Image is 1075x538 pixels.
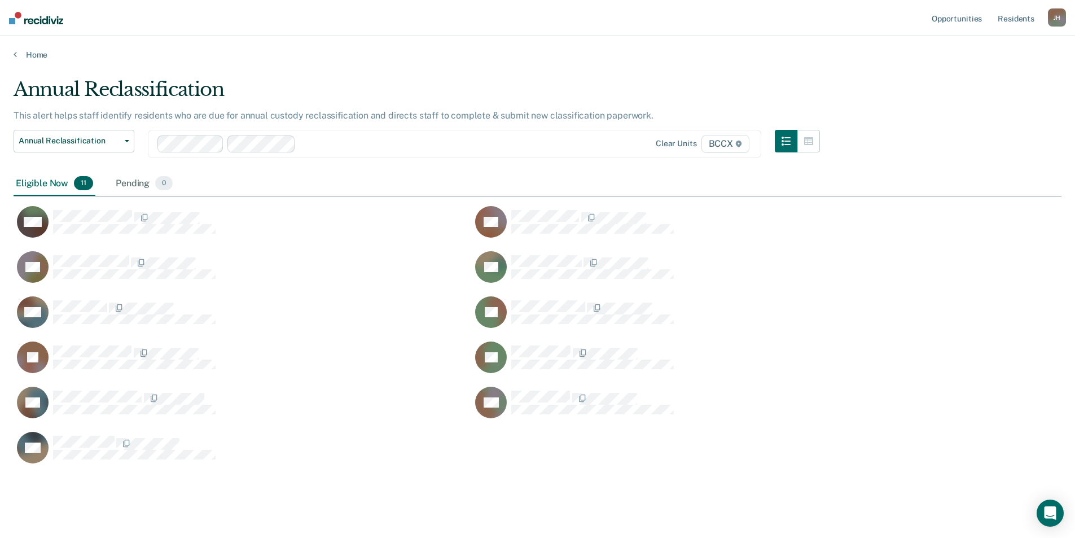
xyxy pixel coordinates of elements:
button: JH [1048,8,1066,27]
button: Annual Reclassification [14,130,134,152]
div: CaseloadOpportunityCell-00388766 [472,205,930,251]
div: J H [1048,8,1066,27]
div: Clear units [656,139,697,148]
div: CaseloadOpportunityCell-00620469 [14,341,472,386]
div: CaseloadOpportunityCell-00098487 [472,341,930,386]
div: CaseloadOpportunityCell-00560828 [14,205,472,251]
div: CaseloadOpportunityCell-00643363 [472,296,930,341]
div: CaseloadOpportunityCell-00614417 [14,386,472,431]
div: CaseloadOpportunityCell-00473657 [472,251,930,296]
div: CaseloadOpportunityCell-00460057 [14,251,472,296]
div: Annual Reclassification [14,78,820,110]
div: CaseloadOpportunityCell-00150754 [14,431,472,476]
div: Eligible Now11 [14,172,95,196]
span: 0 [155,176,173,191]
p: This alert helps staff identify residents who are due for annual custody reclassification and dir... [14,110,653,121]
div: Pending0 [113,172,175,196]
span: BCCX [701,135,749,153]
div: CaseloadOpportunityCell-00308242 [14,296,472,341]
img: Recidiviz [9,12,63,24]
div: CaseloadOpportunityCell-00636292 [472,386,930,431]
a: Home [14,50,1061,60]
span: Annual Reclassification [19,136,120,146]
div: Open Intercom Messenger [1037,500,1064,527]
span: 11 [74,176,93,191]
